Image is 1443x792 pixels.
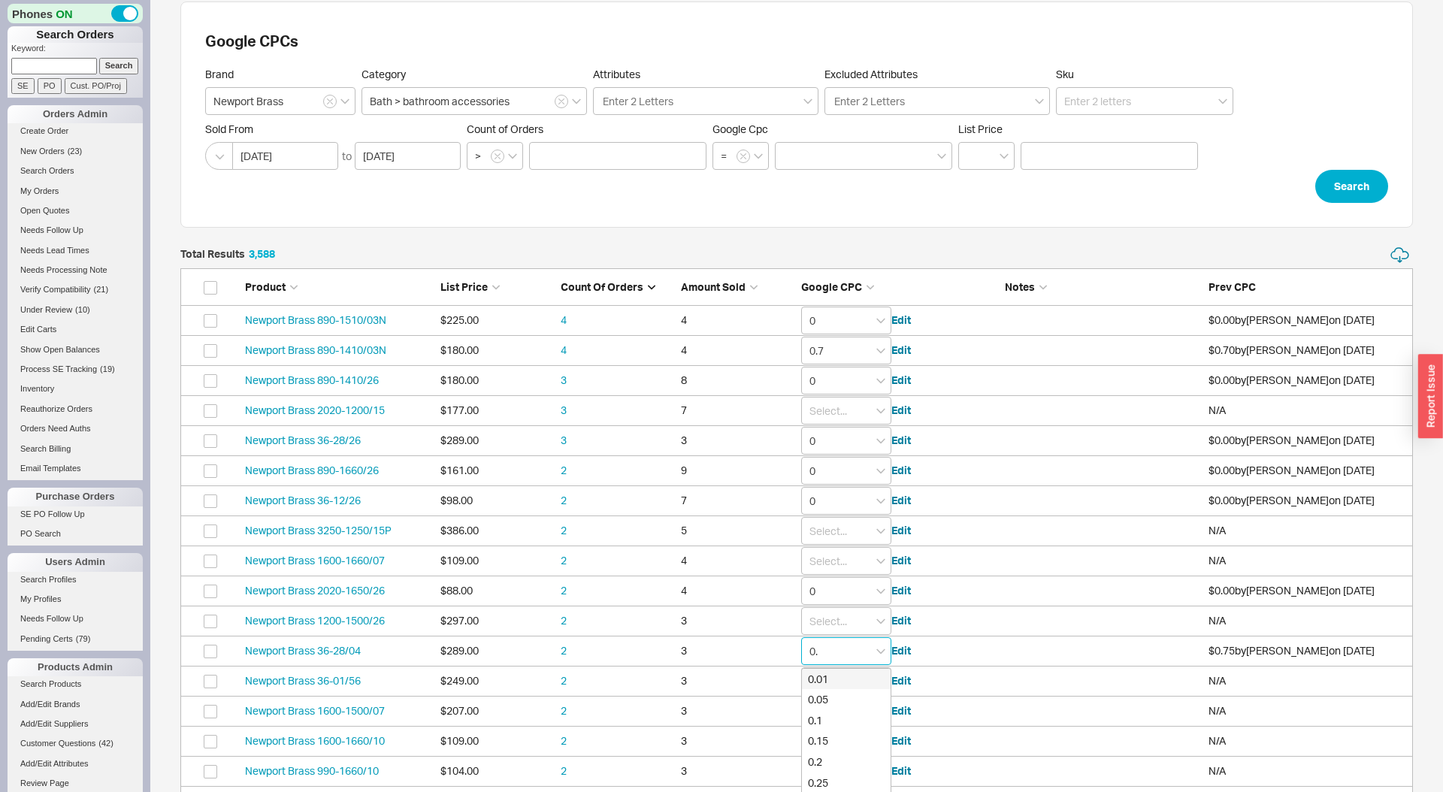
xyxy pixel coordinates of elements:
[20,305,72,314] span: Under Review
[681,433,794,448] div: 3
[245,494,361,506] a: Newport Brass 36-12/26
[1005,280,1201,295] div: Notes
[876,318,885,324] svg: open menu
[440,524,479,537] span: $386.00
[561,734,567,747] a: 2
[1056,87,1233,115] input: Enter 2 letters
[1000,153,1009,159] svg: open menu
[891,343,911,358] button: Edit
[876,648,885,654] svg: close menu
[1209,613,1405,628] div: N/A
[561,280,643,293] span: Count of Orders
[20,364,97,373] span: Process SE Tracking
[561,280,673,295] div: Count of Orders
[876,588,885,594] svg: open menu
[245,614,385,627] a: Newport Brass 1200-1500/26
[245,464,379,476] a: Newport Brass 890-1660/26
[681,613,794,628] div: 3
[8,676,143,692] a: Search Products
[802,689,891,710] div: 0.05
[8,775,143,791] a: Review Page
[1334,177,1369,195] span: Search
[681,523,794,538] div: 5
[891,613,911,628] button: Edit
[1209,553,1405,568] div: N/A
[801,667,891,695] input: Select...
[20,285,91,294] span: Verify Compatibility
[833,92,908,110] input: Excluded Attributes
[440,313,479,326] span: $225.00
[681,643,794,658] div: 3
[681,733,794,748] div: 3
[38,78,62,94] input: PO
[561,434,567,446] a: 3
[1209,433,1405,448] div: $0.00 by [PERSON_NAME] on [DATE]
[561,674,567,687] a: 2
[712,122,768,135] span: Google Cpc
[8,222,143,238] a: Needs Follow Up
[801,457,891,485] input: Select...
[8,262,143,278] a: Needs Processing Note
[1209,403,1405,418] div: N/A
[180,249,275,259] h5: Total Results
[681,583,794,598] div: 4
[8,591,143,607] a: My Profiles
[891,673,911,688] button: Edit
[342,149,352,164] div: to
[245,734,385,747] a: Newport Brass 1600-1660/10
[561,464,567,476] a: 2
[440,280,553,295] div: List Price
[440,373,479,386] span: $180.00
[876,408,885,414] svg: open menu
[8,401,143,417] a: Reauthorize Orders
[8,506,143,522] a: SE PO Follow Up
[891,643,911,658] button: Edit
[876,468,885,474] svg: open menu
[8,361,143,377] a: Process SE Tracking(19)
[56,6,73,22] span: ON
[245,280,286,293] span: Product
[1005,280,1035,293] span: Notes
[467,122,543,135] span: Count of Orders
[824,68,918,80] span: Excluded Attributes
[8,163,143,179] a: Search Orders
[561,373,567,386] a: 3
[1209,733,1405,748] div: N/A
[245,674,361,687] a: Newport Brass 36-01/56
[891,373,911,388] button: Edit
[440,494,473,506] span: $98.00
[1209,280,1256,293] span: Prev CPC
[8,611,143,627] a: Needs Follow Up
[245,584,385,597] a: Newport Brass 2020-1650/26
[561,764,567,777] a: 2
[440,644,479,657] span: $289.00
[561,313,567,326] a: 4
[11,43,143,58] p: Keyword:
[362,87,587,115] input: Select a category
[8,381,143,397] a: Inventory
[802,669,891,690] div: 0.01
[8,282,143,298] a: Verify Compatibility(21)
[245,554,385,567] a: Newport Brass 1600-1660/07
[20,614,83,623] span: Needs Follow Up
[681,703,794,718] div: 3
[681,313,794,328] div: 4
[801,280,997,295] div: Google CPC
[8,716,143,732] a: Add/Edit Suppliers
[20,739,95,748] span: Customer Questions
[8,421,143,437] a: Orders Need Auths
[245,704,385,717] a: Newport Brass 1600-1500/07
[754,153,763,159] svg: open menu
[1209,493,1405,508] div: $0.00 by [PERSON_NAME] on [DATE]
[245,434,361,446] a: Newport Brass 36-28/26
[249,247,275,260] span: 3,588
[561,614,567,627] a: 2
[440,554,479,567] span: $109.00
[801,427,891,455] input: Select...
[440,584,473,597] span: $88.00
[801,280,862,293] span: Google CPC
[8,526,143,542] a: PO Search
[891,433,911,448] button: Edit
[11,78,35,94] input: SE
[891,763,911,778] button: Edit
